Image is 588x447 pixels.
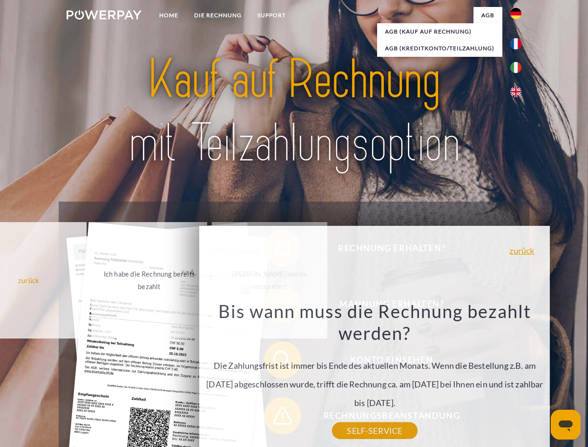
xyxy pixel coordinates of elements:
img: fr [510,38,521,49]
div: Ich habe die Rechnung bereits bezahlt [97,268,202,293]
img: en [510,86,521,97]
img: logo-powerpay-white.svg [67,10,142,20]
a: agb [473,7,502,24]
a: DIE RECHNUNG [186,7,250,24]
a: Home [151,7,186,24]
a: zurück [509,246,534,255]
a: SUPPORT [250,7,294,24]
a: SELF-SERVICE [332,422,417,439]
div: Die Zahlungsfrist ist immer bis Ende des aktuellen Monats. Wenn die Bestellung z.B. am [DATE] abg... [205,300,545,431]
img: title-powerpay_de.svg [89,45,499,178]
img: de [510,8,521,19]
h3: Bis wann muss die Rechnung bezahlt werden? [205,300,545,345]
iframe: Schaltfläche zum Öffnen des Messaging-Fensters [551,410,581,440]
a: AGB (Kreditkonto/Teilzahlung) [377,40,502,57]
a: AGB (Kauf auf Rechnung) [377,23,502,40]
img: it [510,62,521,73]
